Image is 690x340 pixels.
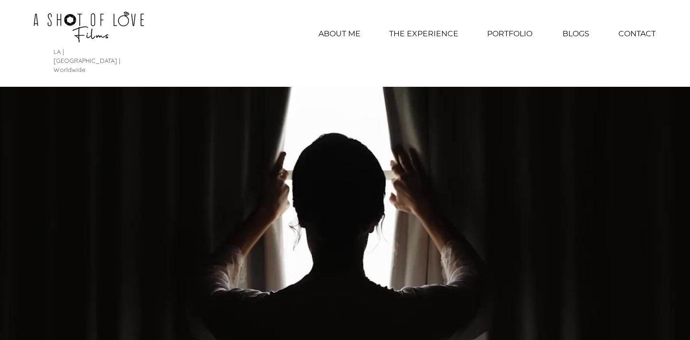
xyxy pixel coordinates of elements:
[548,22,604,46] a: BLOGS
[53,48,120,73] span: LA | [GEOGRAPHIC_DATA] | Worldwide
[375,22,472,46] a: THE EXPERIENCE
[384,22,463,46] p: THE EXPERIENCE
[304,22,375,46] a: ABOUT ME
[482,22,537,46] p: PORTFOLIO
[604,22,670,46] a: CONTACT
[314,22,365,46] p: ABOUT ME
[558,22,594,46] p: BLOGS
[472,22,548,46] div: PORTFOLIO
[304,22,670,46] nav: Site
[614,22,660,46] p: CONTACT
